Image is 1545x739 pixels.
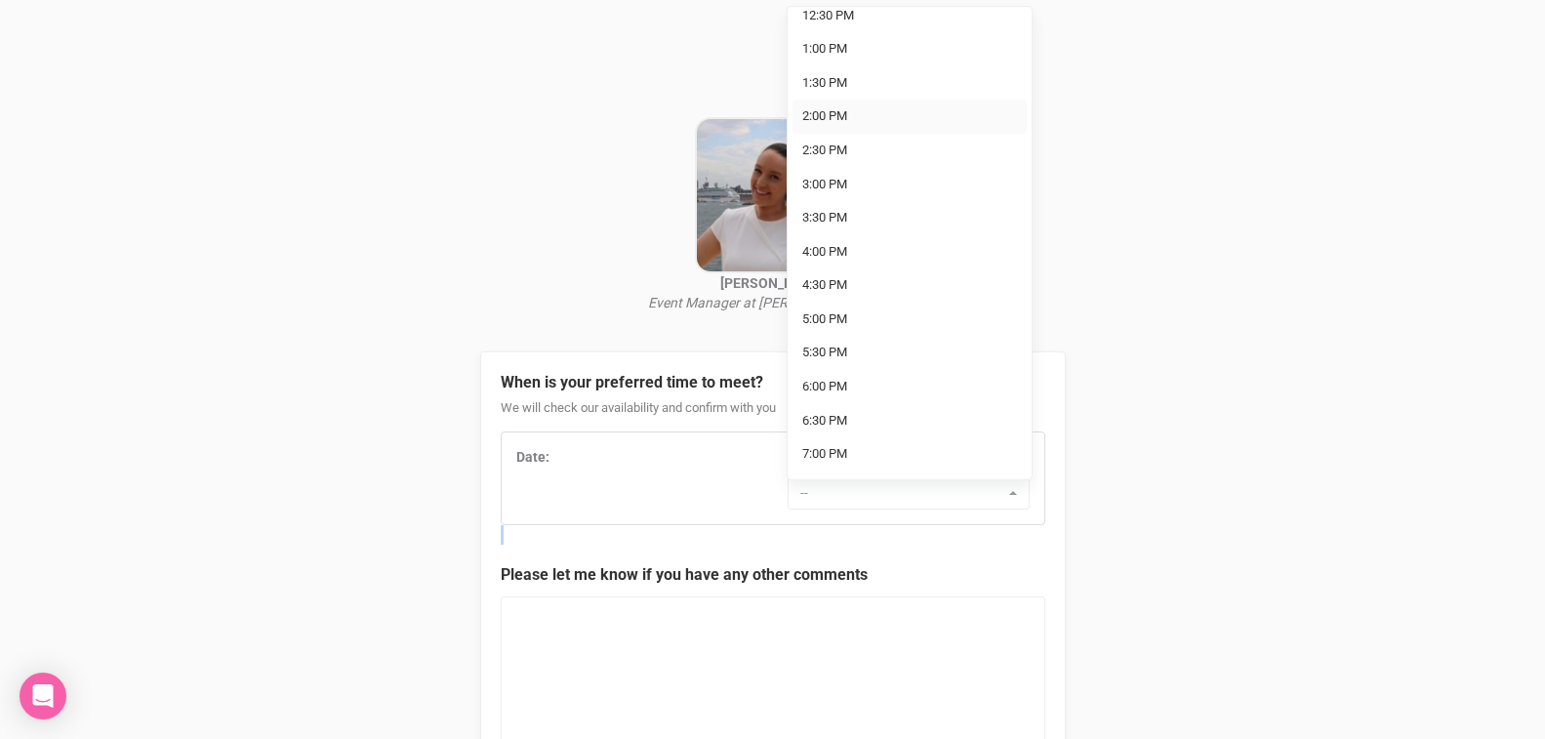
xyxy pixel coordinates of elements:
span: 4:30 PM [802,276,847,295]
legend: Please let me know if you have any other comments [501,564,1045,587]
span: 1:00 PM [802,40,847,59]
i: Event Manager at [PERSON_NAME] Dural [648,295,898,310]
span: 7:00 PM [802,445,847,464]
span: 5:00 PM [802,310,847,329]
span: 5:30 PM [802,344,847,362]
span: 2:00 PM [802,107,847,126]
span: 7:30 PM [802,479,847,498]
span: 1:30 PM [802,74,847,93]
span: 4:00 PM [802,243,847,262]
legend: When is your preferred time to meet? [501,372,1045,394]
span: -- [800,483,1004,503]
span: 2:30 PM [802,142,847,160]
span: 3:30 PM [802,209,847,227]
img: open-uri20190211-4-hbmqyd [695,117,851,273]
button: -- [788,476,1030,510]
strong: Date: [516,449,549,465]
span: 6:30 PM [802,412,847,431]
span: 12:30 PM [802,7,854,25]
strong: [PERSON_NAME] [720,275,826,291]
div: We will check our availability and confirm with you [501,399,1045,432]
span: 6:00 PM [802,378,847,396]
span: 3:00 PM [802,176,847,194]
div: Open Intercom Messenger [20,673,66,719]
